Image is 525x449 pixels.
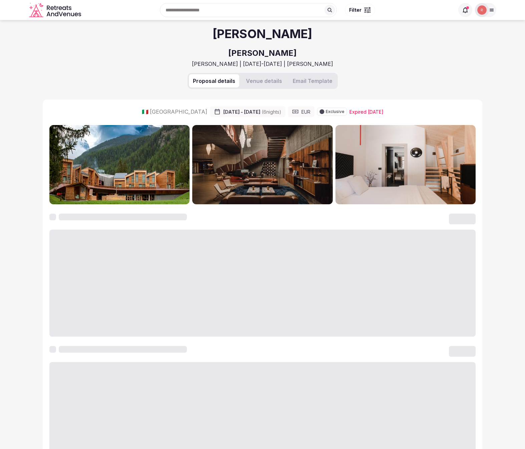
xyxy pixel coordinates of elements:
div: Expire d [DATE] [349,109,383,115]
button: Venue details [242,74,286,88]
span: Exclusive [326,110,344,114]
span: Filter [349,7,361,13]
h3: [PERSON_NAME] | [DATE]-[DATE] | [PERSON_NAME] [192,60,333,68]
button: Email Template [289,74,336,88]
img: Gallery photo 1 [49,125,190,204]
a: Visit the homepage [29,3,82,18]
button: Proposal details [189,74,239,88]
button: Filter [345,4,375,16]
button: 🇮🇹 [142,108,149,115]
img: Gallery photo 2 [192,125,332,204]
span: [DATE] - [DATE] [223,109,281,115]
h1: [PERSON_NAME] [213,25,312,42]
img: Gallery photo 3 [335,125,476,204]
svg: Retreats and Venues company logo [29,3,82,18]
h2: [PERSON_NAME] [228,47,297,59]
div: EUR [288,106,314,117]
span: ( 6 night s ) [262,109,281,115]
img: Ryan Sanford [477,5,487,15]
span: [GEOGRAPHIC_DATA] [150,108,207,115]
